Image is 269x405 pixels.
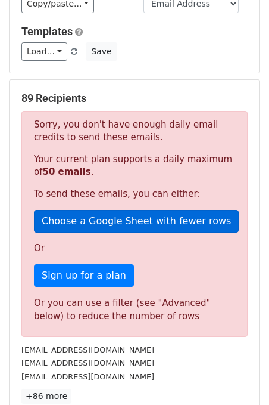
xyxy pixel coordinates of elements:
strong: 50 emails [42,166,90,177]
a: Templates [21,25,73,38]
a: Choose a Google Sheet with fewer rows [34,210,239,233]
small: [EMAIL_ADDRESS][DOMAIN_NAME] [21,372,154,381]
button: Save [86,42,117,61]
p: Sorry, you don't have enough daily email credits to send these emails. [34,119,235,144]
a: +86 more [21,389,71,404]
a: Sign up for a plan [34,264,134,287]
p: To send these emails, you can either: [34,188,235,200]
div: Or you can use a filter (see "Advanced" below) to reduce the number of rows [34,296,235,323]
small: [EMAIL_ADDRESS][DOMAIN_NAME] [21,358,154,367]
iframe: Chat Widget [209,348,269,405]
p: Your current plan supports a daily maximum of . [34,153,235,178]
p: Or [34,242,235,255]
small: [EMAIL_ADDRESS][DOMAIN_NAME] [21,345,154,354]
h5: 89 Recipients [21,92,248,105]
a: Load... [21,42,67,61]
